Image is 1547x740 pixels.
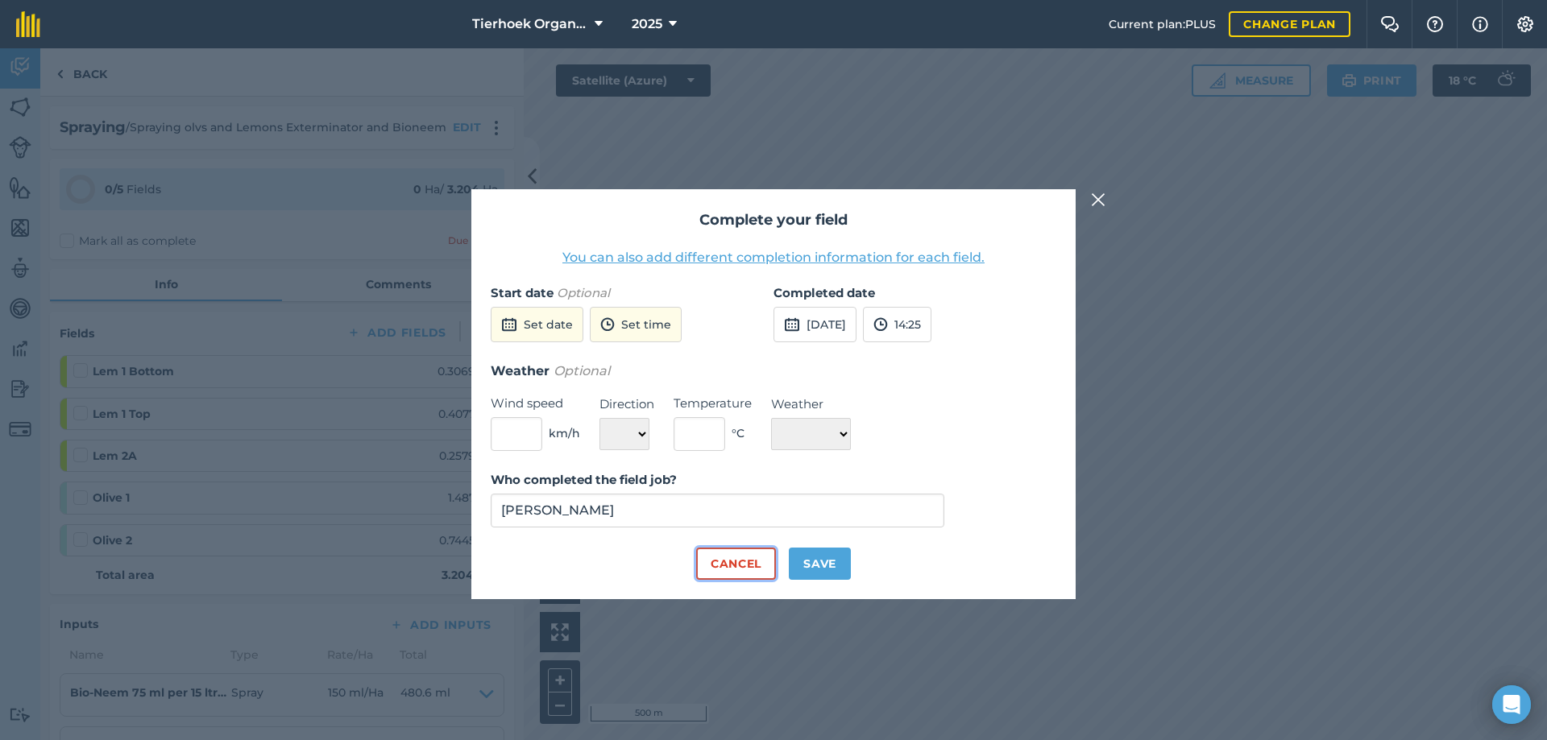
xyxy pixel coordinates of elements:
[599,395,654,414] label: Direction
[491,472,677,487] strong: Who completed the field job?
[16,11,40,37] img: fieldmargin Logo
[472,14,588,34] span: Tierhoek Organic Farm
[632,14,662,34] span: 2025
[773,285,875,300] strong: Completed date
[554,363,610,378] em: Optional
[1229,11,1350,37] a: Change plan
[600,315,615,334] img: svg+xml;base64,PD94bWwgdmVyc2lvbj0iMS4wIiBlbmNvZGluZz0idXRmLTgiPz4KPCEtLSBHZW5lcmF0b3I6IEFkb2JlIE...
[1109,15,1216,33] span: Current plan : PLUS
[491,361,1056,382] h3: Weather
[590,307,682,342] button: Set time
[1425,16,1445,32] img: A question mark icon
[789,548,851,580] button: Save
[873,315,888,334] img: svg+xml;base64,PD94bWwgdmVyc2lvbj0iMS4wIiBlbmNvZGluZz0idXRmLTgiPz4KPCEtLSBHZW5lcmF0b3I6IEFkb2JlIE...
[562,248,985,267] button: You can also add different completion information for each field.
[491,307,583,342] button: Set date
[732,424,744,442] span: ° C
[557,285,610,300] em: Optional
[771,395,851,414] label: Weather
[1492,685,1531,724] div: Open Intercom Messenger
[696,548,776,580] button: Cancel
[1516,16,1535,32] img: A cog icon
[549,424,580,442] span: km/h
[491,394,580,413] label: Wind speed
[1380,16,1400,32] img: Two speech bubbles overlapping with the left bubble in the forefront
[501,315,517,334] img: svg+xml;base64,PD94bWwgdmVyc2lvbj0iMS4wIiBlbmNvZGluZz0idXRmLTgiPz4KPCEtLSBHZW5lcmF0b3I6IEFkb2JlIE...
[773,307,856,342] button: [DATE]
[491,209,1056,232] h2: Complete your field
[784,315,800,334] img: svg+xml;base64,PD94bWwgdmVyc2lvbj0iMS4wIiBlbmNvZGluZz0idXRmLTgiPz4KPCEtLSBHZW5lcmF0b3I6IEFkb2JlIE...
[674,394,752,413] label: Temperature
[1091,190,1105,209] img: svg+xml;base64,PHN2ZyB4bWxucz0iaHR0cDovL3d3dy53My5vcmcvMjAwMC9zdmciIHdpZHRoPSIyMiIgaGVpZ2h0PSIzMC...
[863,307,931,342] button: 14:25
[1472,14,1488,34] img: svg+xml;base64,PHN2ZyB4bWxucz0iaHR0cDovL3d3dy53My5vcmcvMjAwMC9zdmciIHdpZHRoPSIxNyIgaGVpZ2h0PSIxNy...
[491,285,554,300] strong: Start date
